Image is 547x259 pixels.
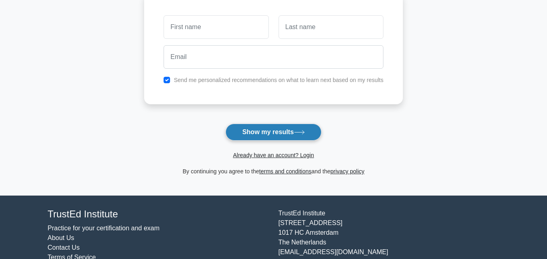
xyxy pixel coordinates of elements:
[174,77,383,83] label: Send me personalized recommendations on what to learn next based on my results
[279,15,383,39] input: Last name
[164,15,268,39] input: First name
[48,208,269,220] h4: TrustEd Institute
[48,244,80,251] a: Contact Us
[226,124,321,141] button: Show my results
[48,225,160,232] a: Practice for your certification and exam
[259,168,311,175] a: terms and conditions
[330,168,364,175] a: privacy policy
[139,166,408,176] div: By continuing you agree to the and the
[48,234,74,241] a: About Us
[233,152,314,158] a: Already have an account? Login
[164,45,383,69] input: Email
